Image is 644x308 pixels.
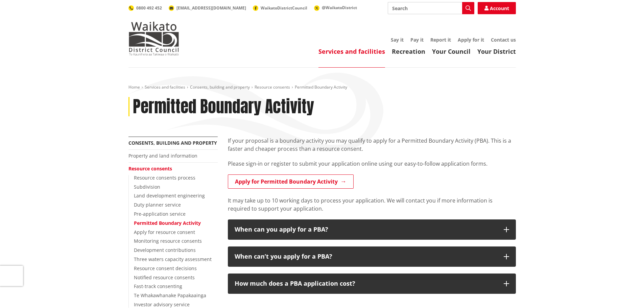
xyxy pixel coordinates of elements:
[228,219,516,240] button: When can you apply for a PBA?
[128,165,172,172] a: Resource consents
[176,5,246,11] span: [EMAIL_ADDRESS][DOMAIN_NAME]
[235,253,497,260] div: When can’t you apply for a PBA?
[190,84,250,90] a: Consents, building and property
[134,301,190,308] a: Investor advisory service
[391,37,404,43] a: Say it
[134,283,182,289] a: Fast-track consenting
[388,2,474,14] input: Search input
[228,246,516,267] button: When can’t you apply for a PBA?
[478,2,516,14] a: Account
[133,97,314,117] h1: Permitted Boundary Activity
[134,220,201,226] a: Permitted Boundary Activity
[134,274,195,281] a: Notified resource consents
[134,202,181,208] a: Duty planner service
[261,5,307,11] span: WaikatoDistrictCouncil
[228,174,354,189] a: Apply for Permitted Boundary Activity
[134,192,205,199] a: Land development engineering
[134,247,196,253] a: Development contributions
[128,140,217,146] a: Consents, building and property
[134,184,160,190] a: Subdivision
[432,47,471,55] a: Your Council
[134,211,186,217] a: Pre-application service
[136,5,162,11] span: 0800 492 452
[235,226,497,233] div: When can you apply for a PBA?
[255,84,290,90] a: Resource consents
[458,37,484,43] a: Apply for it
[228,160,516,168] p: Please sign-in or register to submit your application online using our easy-to-follow application...
[318,47,385,55] a: Services and facilities
[134,256,212,262] a: Three waters capacity assessment
[128,22,179,55] img: Waikato District Council - Te Kaunihera aa Takiwaa o Waikato
[128,84,140,90] a: Home
[253,5,307,11] a: WaikatoDistrictCouncil
[322,5,357,10] span: @WaikatoDistrict
[228,196,516,213] p: It may take up to 10 working days to process your application. We will contact you if more inform...
[128,152,197,159] a: Property and land information
[128,85,516,90] nav: breadcrumb
[134,292,206,299] a: Te Whakawhanake Papakaainga
[134,265,197,271] a: Resource consent decisions
[392,47,425,55] a: Recreation
[477,47,516,55] a: Your District
[430,37,451,43] a: Report it
[128,5,162,11] a: 0800 492 452
[235,280,497,287] div: How much does a PBA application cost?
[228,137,516,153] p: If your proposal is a boundary activity you may qualify to apply for a Permitted Boundary Activit...
[145,84,185,90] a: Services and facilities
[228,274,516,294] button: How much does a PBA application cost?
[314,5,357,10] a: @WaikatoDistrict
[169,5,246,11] a: [EMAIL_ADDRESS][DOMAIN_NAME]
[295,84,347,90] span: Permitted Boundary Activity
[134,229,195,235] a: Apply for resource consent
[410,37,424,43] a: Pay it
[134,174,195,181] a: Resource consents process
[491,37,516,43] a: Contact us
[134,238,202,244] a: Monitoring resource consents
